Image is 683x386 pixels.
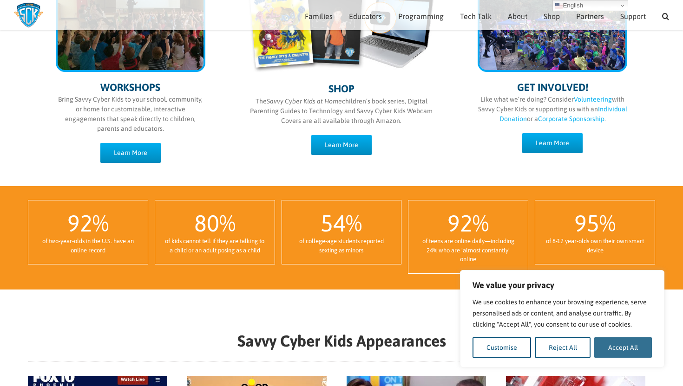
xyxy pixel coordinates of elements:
[114,149,147,157] span: Learn More
[237,332,446,350] strong: Savvy Cyber Kids Appearances
[478,95,627,124] p: Like what we’re doing? Consider with Savvy Cyber Kids or supporting us with an or a .
[248,96,435,126] p: The children’s book series, Digital Parenting Guides to Technology and Savvy Cyber Kids Webcam Co...
[594,337,652,358] button: Accept All
[194,210,219,237] span: 80
[447,210,473,237] span: 92
[599,210,616,237] span: %
[305,13,333,20] span: Families
[346,210,362,237] span: %
[398,13,444,20] span: Programming
[620,13,646,20] span: Support
[325,141,358,149] span: Learn More
[321,210,346,237] span: 54
[473,210,489,237] span: %
[473,280,652,291] p: We value your privacy
[545,237,645,255] div: of 8-12 year-olds own their own smart device
[92,210,109,237] span: %
[536,139,569,147] span: Learn More
[14,2,43,28] img: Savvy Cyber Kids Logo
[576,13,604,20] span: Partners
[544,13,560,20] span: Shop
[460,13,492,20] span: Tech Talk
[311,135,372,155] a: Learn More
[473,296,652,330] p: We use cookies to enhance your browsing experience, serve personalised ads or content, and analys...
[38,237,138,255] div: of two-year-olds in the U.S. have an online record
[219,210,236,237] span: %
[535,337,591,358] button: Reject All
[538,115,604,122] a: Corporate Sponsorship
[574,210,599,237] span: 95
[164,237,265,255] div: of kids cannot tell if they are talking to a child or an adult posing as a child
[574,96,612,103] a: Volunteering
[100,143,161,163] a: Learn More
[555,2,563,9] img: en
[349,13,382,20] span: Educators
[418,237,519,264] div: of teens are online daily—including 24% who are ‘almost constantly’ online
[473,337,531,358] button: Customise
[517,81,588,93] span: GET INVOLVED!
[267,97,342,105] i: Savvy Cyber Kids at Home
[508,13,527,20] span: About
[56,95,205,134] p: Bring Savvy Cyber Kids to your school, community, or home for customizable, interactive engagemen...
[328,83,355,95] span: SHOP
[522,133,583,153] a: Learn More
[291,237,392,255] div: of college-age students reported sexting as minors
[100,81,160,93] span: WORKSHOPS
[67,210,92,237] span: 92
